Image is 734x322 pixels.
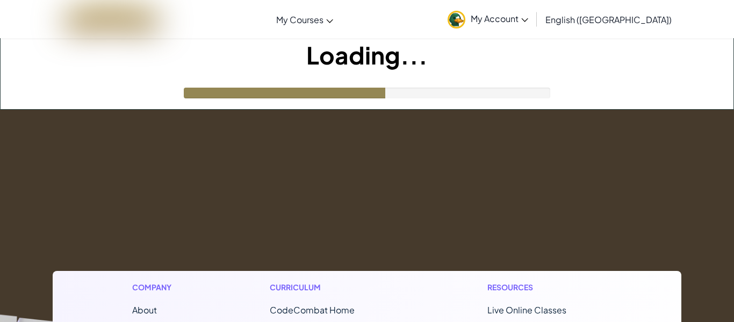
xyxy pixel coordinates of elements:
[545,14,672,25] span: English ([GEOGRAPHIC_DATA])
[276,14,323,25] span: My Courses
[270,304,355,316] span: CodeCombat Home
[132,282,182,293] h1: Company
[270,282,400,293] h1: Curriculum
[540,5,677,34] a: English ([GEOGRAPHIC_DATA])
[442,2,534,36] a: My Account
[271,5,339,34] a: My Courses
[132,304,157,316] a: About
[487,304,566,316] a: Live Online Classes
[65,8,159,30] img: CodeCombat logo
[448,11,465,28] img: avatar
[487,282,602,293] h1: Resources
[1,38,733,71] h1: Loading...
[471,13,528,24] span: My Account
